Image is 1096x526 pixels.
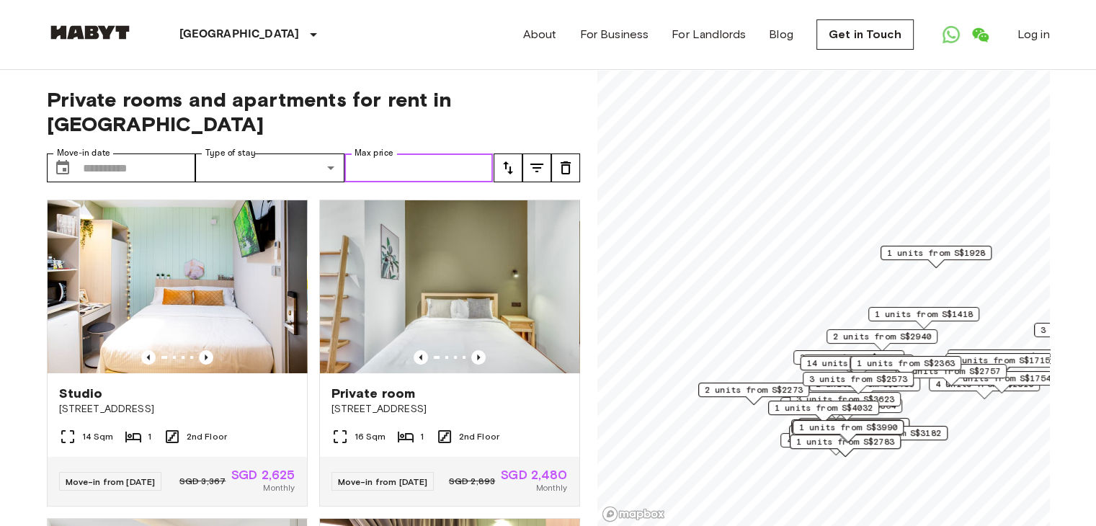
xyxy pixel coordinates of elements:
[47,200,308,507] a: Marketing picture of unit SG-01-111-002-001Previous imagePrevious imageStudio[STREET_ADDRESS]14 S...
[355,430,386,443] span: 16 Sqm
[420,430,424,443] span: 1
[338,476,428,487] span: Move-in from [DATE]
[953,350,1056,363] span: 17 units from S$1480
[551,153,580,182] button: tune
[355,147,393,159] label: Max price
[952,354,1050,367] span: 1 units from S$1715
[672,26,746,43] a: For Landlords
[947,349,1063,372] div: Map marker
[47,25,133,40] img: Habyt
[775,401,873,414] span: 1 units from S$4032
[791,398,902,421] div: Map marker
[320,200,579,373] img: Marketing picture of unit SG-01-021-008-01
[263,481,295,494] span: Monthly
[331,385,416,402] span: Private room
[806,357,909,370] span: 14 units from S$2348
[59,385,103,402] span: Studio
[833,330,931,343] span: 2 units from S$2940
[929,377,1040,399] div: Map marker
[501,468,567,481] span: SGD 2,480
[837,426,948,448] div: Map marker
[850,356,961,378] div: Map marker
[902,365,1000,378] span: 2 units from S$2757
[141,350,156,365] button: Previous image
[780,433,891,455] div: Map marker
[57,147,110,159] label: Move-in date
[809,373,907,385] span: 3 units from S$2573
[793,420,904,442] div: Map marker
[792,421,903,443] div: Map marker
[179,26,300,43] p: [GEOGRAPHIC_DATA]
[809,377,920,399] div: Map marker
[850,356,961,378] div: Map marker
[966,20,994,49] a: Open WeChat
[799,421,897,434] span: 1 units from S$3990
[791,419,902,442] div: Map marker
[523,26,557,43] a: About
[205,147,256,159] label: Type of stay
[816,19,914,50] a: Get in Touch
[868,307,979,329] div: Map marker
[449,475,495,488] span: SGD 2,893
[199,350,213,365] button: Previous image
[602,506,665,522] a: Mapbox logo
[881,246,992,268] div: Map marker
[787,434,885,447] span: 4 units from S$1680
[82,430,114,443] span: 14 Sqm
[47,87,580,136] span: Private rooms and apartments for rent in [GEOGRAPHIC_DATA]
[414,350,428,365] button: Previous image
[800,351,898,364] span: 3 units from S$1764
[698,383,809,405] div: Map marker
[800,356,916,378] div: Map marker
[805,419,903,432] span: 1 units from S$3600
[48,200,307,373] img: Marketing picture of unit SG-01-111-002-001
[459,430,499,443] span: 2nd Floor
[798,418,909,440] div: Map marker
[769,26,793,43] a: Blog
[705,383,803,396] span: 2 units from S$2273
[148,430,151,443] span: 1
[809,355,907,368] span: 3 units from S$3024
[48,153,77,182] button: Choose date
[796,393,894,406] span: 3 units from S$3623
[887,246,985,259] span: 1 units from S$1928
[789,425,900,447] div: Map marker
[896,364,1007,386] div: Map marker
[522,153,551,182] button: tune
[768,401,879,423] div: Map marker
[803,372,914,394] div: Map marker
[471,350,486,365] button: Previous image
[803,355,914,377] div: Map marker
[319,200,580,507] a: Marketing picture of unit SG-01-021-008-01Previous imagePrevious imagePrivate room[STREET_ADDRESS...
[937,20,966,49] a: Open WhatsApp
[579,26,649,43] a: For Business
[535,481,567,494] span: Monthly
[179,475,226,488] span: SGD 3,367
[331,402,568,416] span: [STREET_ADDRESS]
[857,357,955,370] span: 1 units from S$2363
[875,308,973,321] span: 1 units from S$1418
[1017,26,1050,43] a: Log in
[790,392,901,414] div: Map marker
[231,468,295,481] span: SGD 2,625
[843,427,941,440] span: 1 units from S$3182
[945,353,1056,375] div: Map marker
[793,350,904,373] div: Map marker
[59,402,295,416] span: [STREET_ADDRESS]
[790,434,901,457] div: Map marker
[187,430,227,443] span: 2nd Floor
[827,329,937,352] div: Map marker
[494,153,522,182] button: tune
[66,476,156,487] span: Move-in from [DATE]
